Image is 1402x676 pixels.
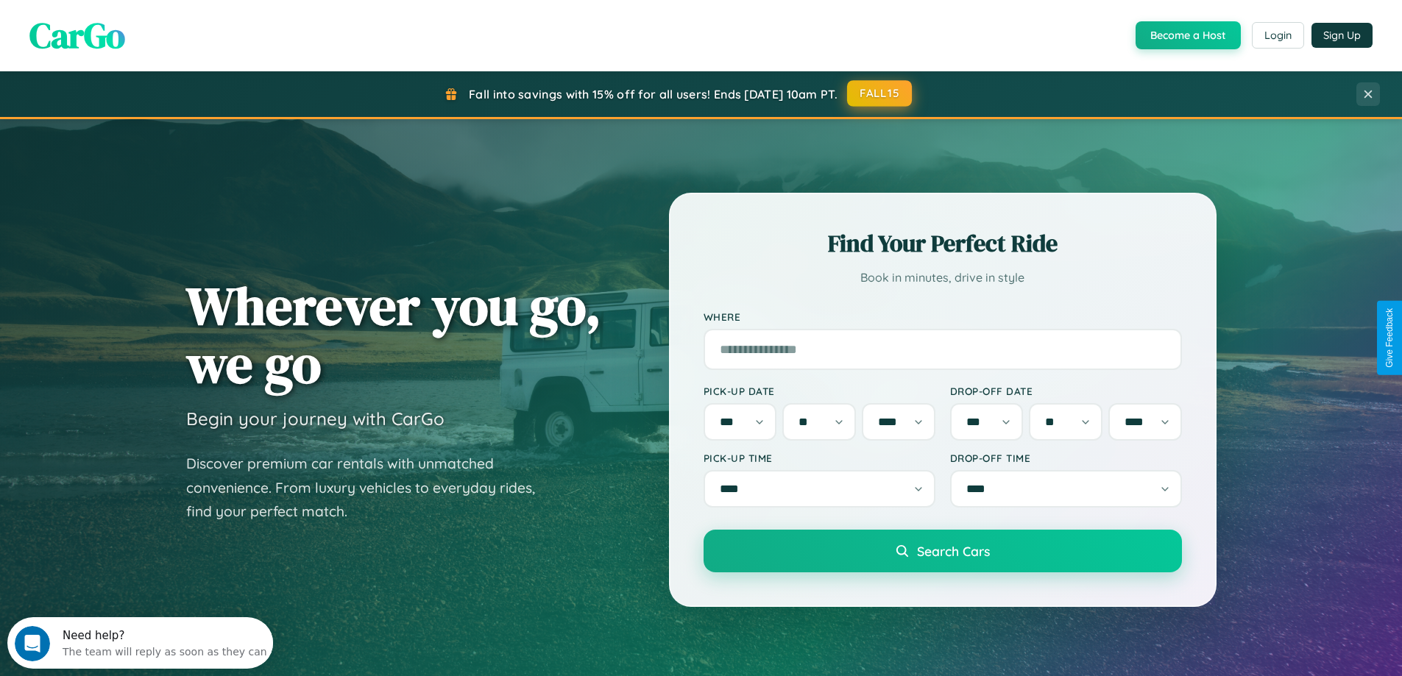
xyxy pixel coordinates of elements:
[704,267,1182,288] p: Book in minutes, drive in style
[1384,308,1395,368] div: Give Feedback
[186,408,445,430] h3: Begin your journey with CarGo
[847,80,912,107] button: FALL15
[704,452,935,464] label: Pick-up Time
[7,617,273,669] iframe: Intercom live chat discovery launcher
[704,227,1182,260] h2: Find Your Perfect Ride
[186,277,601,393] h1: Wherever you go, we go
[704,310,1182,323] label: Where
[1311,23,1373,48] button: Sign Up
[1252,22,1304,49] button: Login
[6,6,274,46] div: Open Intercom Messenger
[55,24,260,40] div: The team will reply as soon as they can
[1136,21,1241,49] button: Become a Host
[55,13,260,24] div: Need help?
[950,385,1182,397] label: Drop-off Date
[469,87,838,102] span: Fall into savings with 15% off for all users! Ends [DATE] 10am PT.
[186,452,554,524] p: Discover premium car rentals with unmatched convenience. From luxury vehicles to everyday rides, ...
[15,626,50,661] iframe: Intercom live chat
[29,11,125,60] span: CarGo
[704,385,935,397] label: Pick-up Date
[917,543,990,559] span: Search Cars
[950,452,1182,464] label: Drop-off Time
[704,530,1182,572] button: Search Cars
